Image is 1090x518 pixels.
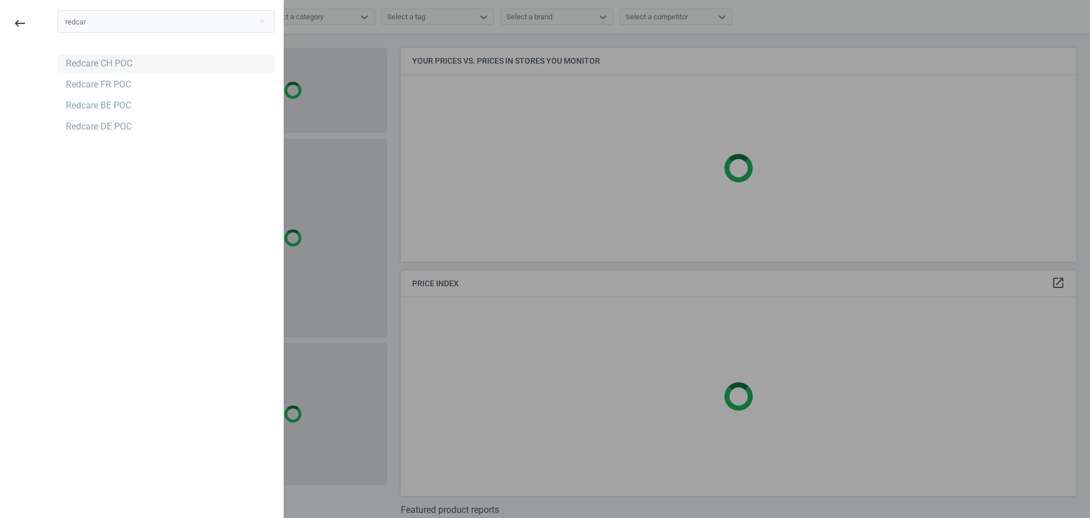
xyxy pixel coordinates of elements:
div: Redcare DE POC [66,120,132,133]
input: Search campaign [57,10,275,33]
i: keyboard_backspace [13,16,27,30]
div: Redcare FR POC [66,78,131,91]
div: Redcare BE POC [66,99,131,112]
button: keyboard_backspace [7,10,33,37]
div: Redcare CH POC [66,57,132,70]
button: Close [253,16,270,27]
